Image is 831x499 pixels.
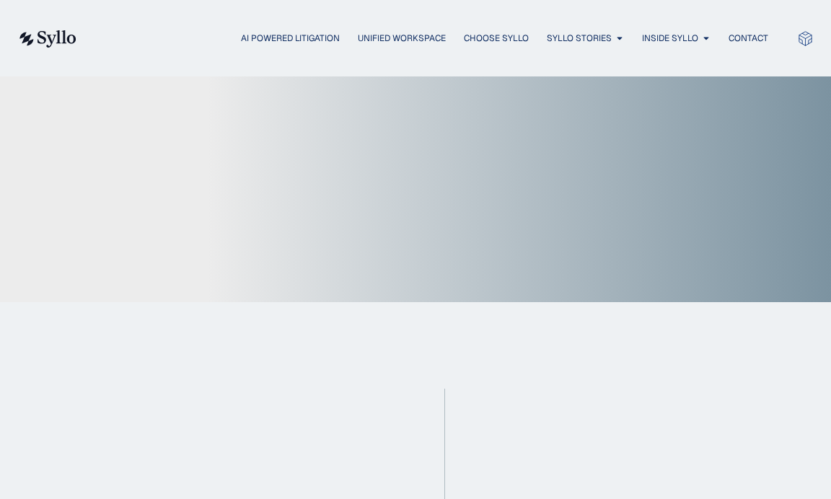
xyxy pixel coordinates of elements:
[105,32,768,45] div: Menu Toggle
[642,32,698,45] a: Inside Syllo
[358,32,446,45] a: Unified Workspace
[105,32,768,45] nav: Menu
[17,30,76,48] img: syllo
[464,32,529,45] a: Choose Syllo
[241,32,340,45] a: AI Powered Litigation
[729,32,768,45] a: Contact
[547,32,612,45] a: Syllo Stories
